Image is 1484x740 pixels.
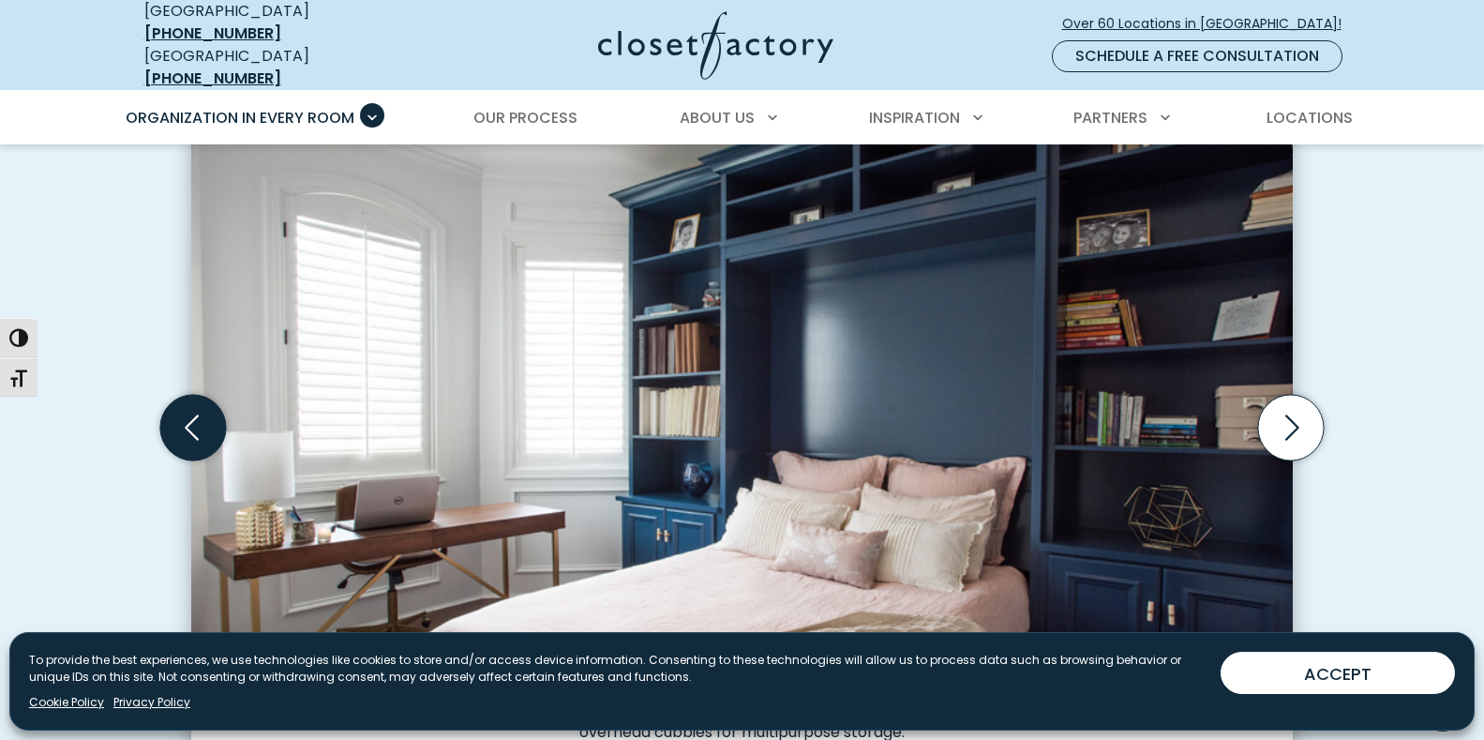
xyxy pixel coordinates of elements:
[144,45,416,90] div: [GEOGRAPHIC_DATA]
[680,107,755,128] span: About Us
[191,113,1293,689] img: Navy blue built-in wall bed with surrounding bookcases and upper storage
[1221,652,1455,694] button: ACCEPT
[112,92,1372,144] nav: Primary Menu
[869,107,960,128] span: Inspiration
[144,68,281,89] a: [PHONE_NUMBER]
[1251,387,1331,468] button: Next slide
[153,387,233,468] button: Previous slide
[1073,107,1147,128] span: Partners
[1062,14,1357,34] span: Over 60 Locations in [GEOGRAPHIC_DATA]!
[113,694,190,711] a: Privacy Policy
[1061,8,1357,40] a: Over 60 Locations in [GEOGRAPHIC_DATA]!
[29,694,104,711] a: Cookie Policy
[126,107,354,128] span: Organization in Every Room
[1267,107,1353,128] span: Locations
[1052,40,1342,72] a: Schedule a Free Consultation
[29,652,1206,686] p: To provide the best experiences, we use technologies like cookies to store and/or access device i...
[598,11,833,80] img: Closet Factory Logo
[473,107,577,128] span: Our Process
[144,23,281,44] a: [PHONE_NUMBER]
